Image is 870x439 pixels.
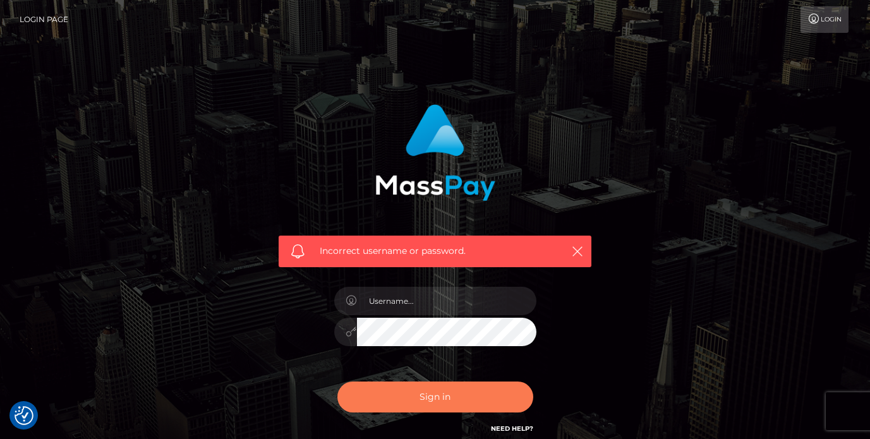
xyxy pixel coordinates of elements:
img: Revisit consent button [15,406,33,425]
a: Login [801,6,849,33]
button: Sign in [337,382,533,412]
img: MassPay Login [375,104,495,201]
input: Username... [357,287,536,315]
button: Consent Preferences [15,406,33,425]
span: Incorrect username or password. [320,244,550,258]
a: Need Help? [491,424,533,433]
a: Login Page [20,6,68,33]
